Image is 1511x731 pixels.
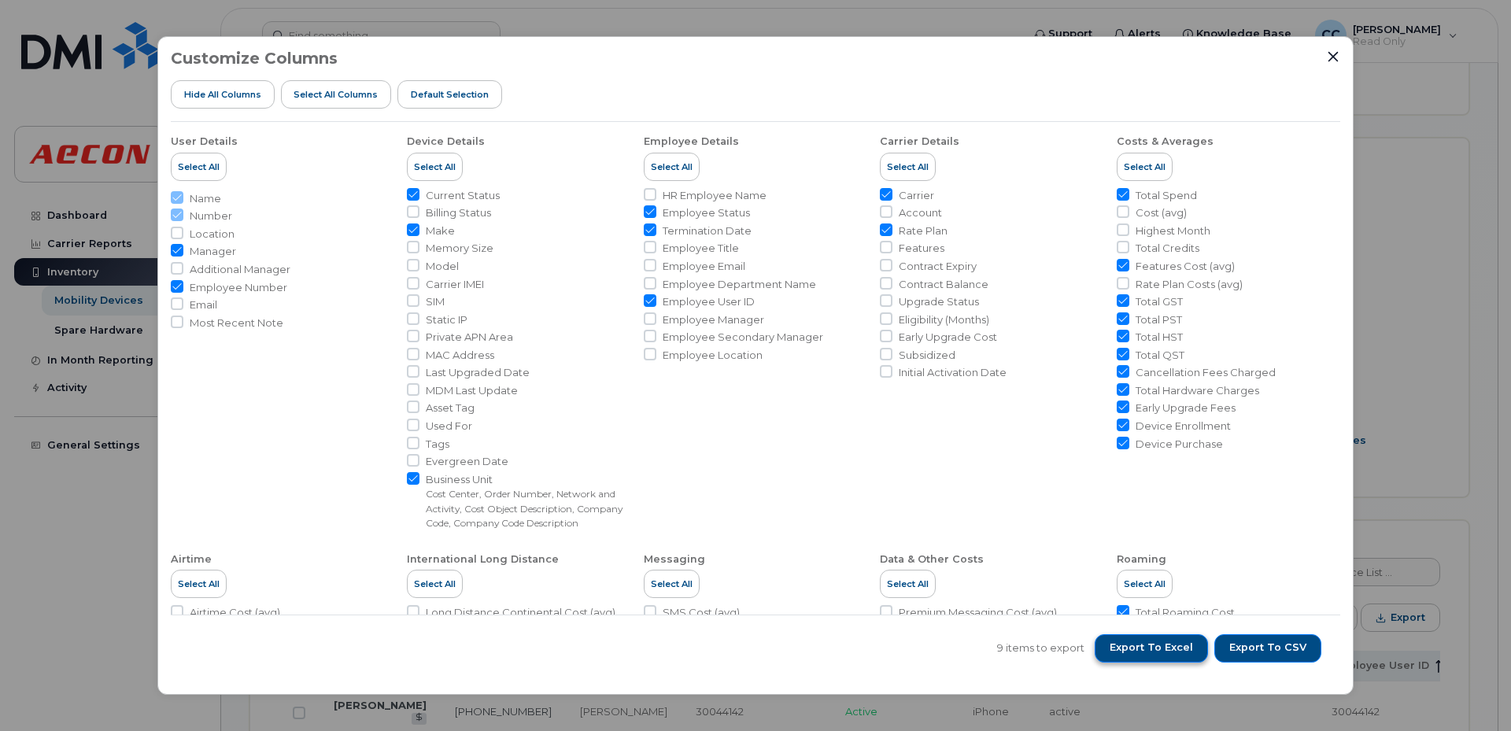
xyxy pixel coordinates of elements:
[899,259,977,274] span: Contract Expiry
[426,419,472,434] span: Used For
[663,188,767,203] span: HR Employee Name
[294,88,378,101] span: Select all Columns
[899,312,989,327] span: Eligibility (Months)
[426,330,513,345] span: Private APN Area
[1136,348,1184,363] span: Total QST
[1214,634,1321,663] button: Export to CSV
[1136,312,1182,327] span: Total PST
[407,153,463,181] button: Select All
[899,605,1057,620] span: Premium Messaging Cost (avg)
[426,348,494,363] span: MAC Address
[281,80,392,109] button: Select all Columns
[178,161,220,173] span: Select All
[171,80,275,109] button: Hide All Columns
[426,188,500,203] span: Current Status
[426,223,455,238] span: Make
[663,205,750,220] span: Employee Status
[190,605,280,620] span: Airtime Cost (avg)
[644,153,700,181] button: Select All
[426,437,449,452] span: Tags
[644,135,739,149] div: Employee Details
[663,312,764,327] span: Employee Manager
[411,88,489,101] span: Default Selection
[1117,135,1214,149] div: Costs & Averages
[426,365,530,380] span: Last Upgraded Date
[171,552,212,567] div: Airtime
[178,578,220,590] span: Select All
[899,365,1007,380] span: Initial Activation Date
[426,205,491,220] span: Billing Status
[644,552,705,567] div: Messaging
[414,161,456,173] span: Select All
[899,348,955,363] span: Subsidized
[651,161,693,173] span: Select All
[663,294,755,309] span: Employee User ID
[426,241,493,256] span: Memory Size
[190,191,221,206] span: Name
[397,80,502,109] button: Default Selection
[663,348,763,363] span: Employee Location
[663,605,740,620] span: SMS Cost (avg)
[1136,605,1235,620] span: Total Roaming Cost
[426,383,518,398] span: MDM Last Update
[1136,383,1259,398] span: Total Hardware Charges
[184,88,261,101] span: Hide All Columns
[651,578,693,590] span: Select All
[997,641,1084,655] span: 9 items to export
[1117,570,1173,598] button: Select All
[663,223,752,238] span: Termination Date
[426,277,484,292] span: Carrier IMEI
[426,472,630,487] span: Business Unit
[1229,641,1306,655] span: Export to CSV
[190,244,236,259] span: Manager
[190,227,235,242] span: Location
[190,209,232,223] span: Number
[414,578,456,590] span: Select All
[1136,259,1235,274] span: Features Cost (avg)
[880,135,959,149] div: Carrier Details
[1124,578,1166,590] span: Select All
[1136,365,1276,380] span: Cancellation Fees Charged
[880,570,936,598] button: Select All
[171,135,238,149] div: User Details
[899,205,942,220] span: Account
[663,277,816,292] span: Employee Department Name
[1136,277,1243,292] span: Rate Plan Costs (avg)
[426,294,445,309] span: SIM
[1095,634,1208,663] button: Export to Excel
[171,570,227,598] button: Select All
[880,153,936,181] button: Select All
[663,330,823,345] span: Employee Secondary Manager
[1136,241,1199,256] span: Total Credits
[171,50,338,67] h3: Customize Columns
[407,135,485,149] div: Device Details
[887,161,929,173] span: Select All
[426,259,459,274] span: Model
[407,570,463,598] button: Select All
[1117,153,1173,181] button: Select All
[1136,223,1210,238] span: Highest Month
[899,241,944,256] span: Features
[426,401,475,415] span: Asset Tag
[899,330,997,345] span: Early Upgrade Cost
[1136,437,1223,452] span: Device Purchase
[663,259,745,274] span: Employee Email
[426,488,623,529] small: Cost Center, Order Number, Network and Activity, Cost Object Description, Company Code, Company C...
[190,262,290,277] span: Additional Manager
[1136,294,1183,309] span: Total GST
[1326,50,1340,64] button: Close
[190,297,217,312] span: Email
[1117,552,1166,567] div: Roaming
[1124,161,1166,173] span: Select All
[1136,205,1187,220] span: Cost (avg)
[899,294,979,309] span: Upgrade Status
[1136,401,1236,415] span: Early Upgrade Fees
[426,312,467,327] span: Static IP
[644,570,700,598] button: Select All
[426,454,508,469] span: Evergreen Date
[663,241,739,256] span: Employee Title
[899,223,948,238] span: Rate Plan
[426,605,615,620] span: Long Distance Continental Cost (avg)
[171,153,227,181] button: Select All
[1136,188,1197,203] span: Total Spend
